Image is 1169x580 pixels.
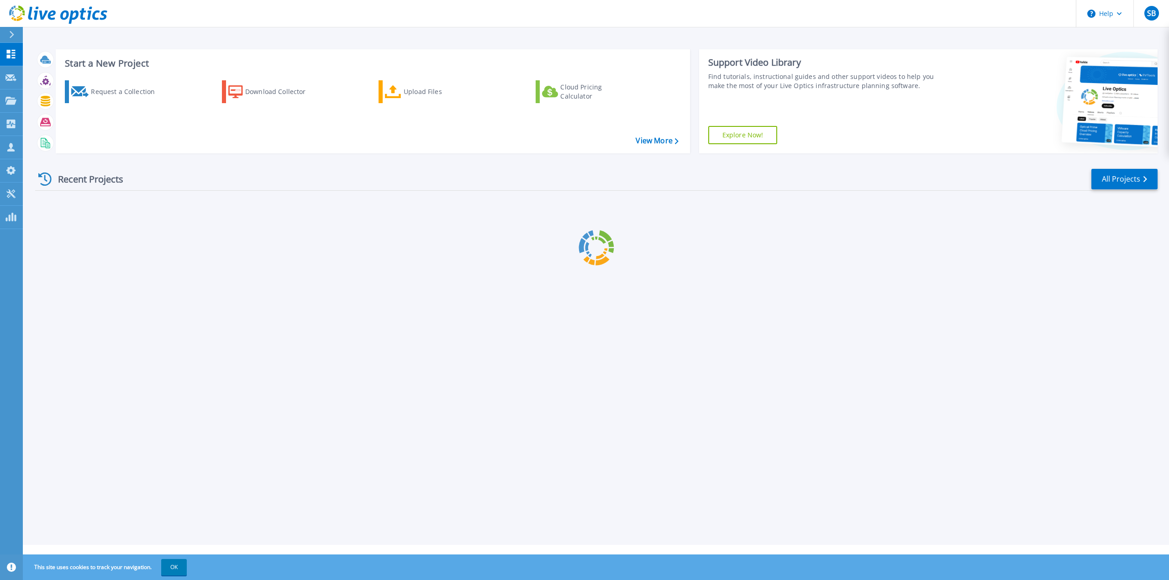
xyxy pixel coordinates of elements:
[65,80,167,103] a: Request a Collection
[222,80,324,103] a: Download Collector
[65,58,678,68] h3: Start a New Project
[708,57,945,68] div: Support Video Library
[379,80,480,103] a: Upload Files
[708,126,778,144] a: Explore Now!
[161,559,187,575] button: OK
[536,80,637,103] a: Cloud Pricing Calculator
[245,83,318,101] div: Download Collector
[636,136,678,145] a: View More
[1091,169,1158,189] a: All Projects
[1147,10,1156,17] span: SB
[708,72,945,90] div: Find tutorials, instructional guides and other support videos to help you make the most of your L...
[404,83,477,101] div: Upload Files
[35,168,136,190] div: Recent Projects
[560,83,633,101] div: Cloud Pricing Calculator
[25,559,187,575] span: This site uses cookies to track your navigation.
[91,83,164,101] div: Request a Collection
